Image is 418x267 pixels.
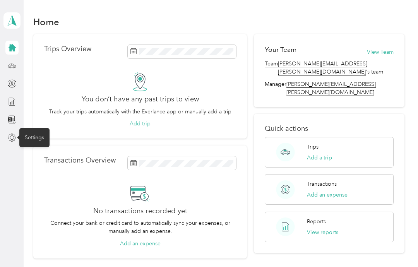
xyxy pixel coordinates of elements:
[307,217,326,226] p: Reports
[307,143,319,151] p: Trips
[375,224,418,267] iframe: Everlance-gr Chat Button Frame
[49,108,231,116] p: Track your trips automatically with the Everlance app or manually add a trip
[120,240,161,248] button: Add an expense
[367,48,394,56] button: View Team
[33,18,59,26] h1: Home
[44,156,116,164] p: Transactions Overview
[278,60,394,76] span: 's team
[130,120,151,128] button: Add trip
[19,128,50,147] div: Settings
[265,80,286,96] span: Manager
[265,125,394,133] p: Quick actions
[93,207,187,215] h2: No transactions recorded yet
[44,45,91,53] p: Trips Overview
[307,180,337,188] p: Transactions
[307,191,348,199] button: Add an expense
[82,95,199,103] h2: You don’t have any past trips to view
[307,228,338,236] button: View reports
[307,154,332,162] button: Add a trip
[44,219,236,235] p: Connect your bank or credit card to automatically sync your expenses, or manually add an expense.
[265,45,296,55] h2: Your Team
